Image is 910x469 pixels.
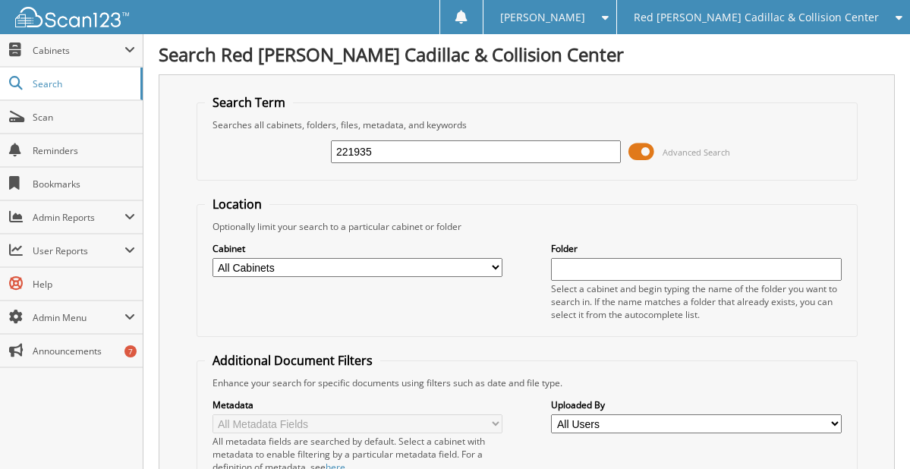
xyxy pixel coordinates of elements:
[15,7,129,27] img: scan123-logo-white.svg
[33,345,135,357] span: Announcements
[634,13,879,22] span: Red [PERSON_NAME] Cadillac & Collision Center
[33,311,124,324] span: Admin Menu
[33,244,124,257] span: User Reports
[33,144,135,157] span: Reminders
[33,211,124,224] span: Admin Reports
[205,196,269,212] legend: Location
[213,398,502,411] label: Metadata
[205,118,849,131] div: Searches all cabinets, folders, files, metadata, and keywords
[551,282,841,321] div: Select a cabinet and begin typing the name of the folder you want to search in. If the name match...
[205,376,849,389] div: Enhance your search for specific documents using filters such as date and file type.
[33,278,135,291] span: Help
[159,42,895,67] h1: Search Red [PERSON_NAME] Cadillac & Collision Center
[205,220,849,233] div: Optionally limit your search to a particular cabinet or folder
[33,77,133,90] span: Search
[213,242,502,255] label: Cabinet
[33,178,135,190] span: Bookmarks
[834,396,910,469] iframe: Chat Widget
[124,345,137,357] div: 7
[551,242,841,255] label: Folder
[663,146,730,158] span: Advanced Search
[500,13,585,22] span: [PERSON_NAME]
[551,398,841,411] label: Uploaded By
[33,111,135,124] span: Scan
[33,44,124,57] span: Cabinets
[205,352,380,369] legend: Additional Document Filters
[205,94,293,111] legend: Search Term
